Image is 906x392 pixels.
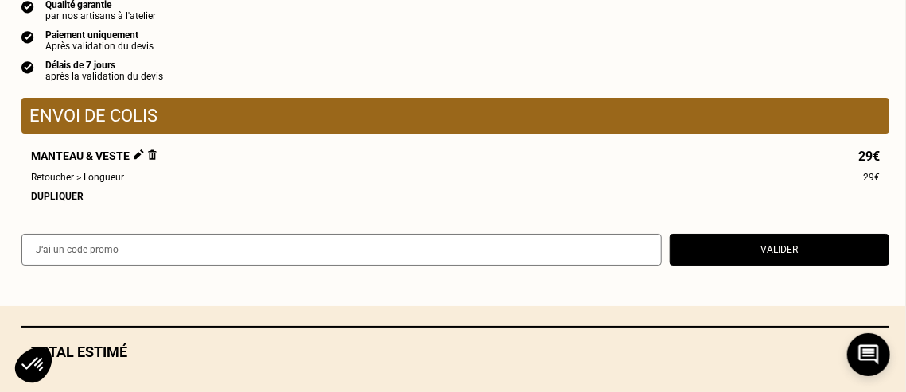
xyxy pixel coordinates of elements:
img: Éditer [134,149,144,160]
div: Après validation du devis [45,41,154,52]
div: après la validation du devis [45,71,163,82]
p: Envoi de colis [29,106,881,126]
div: Total estimé [21,343,889,360]
div: Dupliquer [31,191,880,202]
div: Paiement uniquement [45,29,154,41]
span: 29€ [863,171,880,184]
img: Supprimer [148,149,157,160]
div: Délais de 7 jours [45,60,163,71]
img: icon list info [21,60,34,74]
img: icon list info [21,29,34,44]
input: J‘ai un code promo [21,234,662,266]
span: Manteau & veste [31,149,157,163]
span: Retoucher > Longueur [31,171,124,184]
span: 29€ [858,149,880,163]
button: Valider [670,234,889,266]
div: par nos artisans à l'atelier [45,10,156,21]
